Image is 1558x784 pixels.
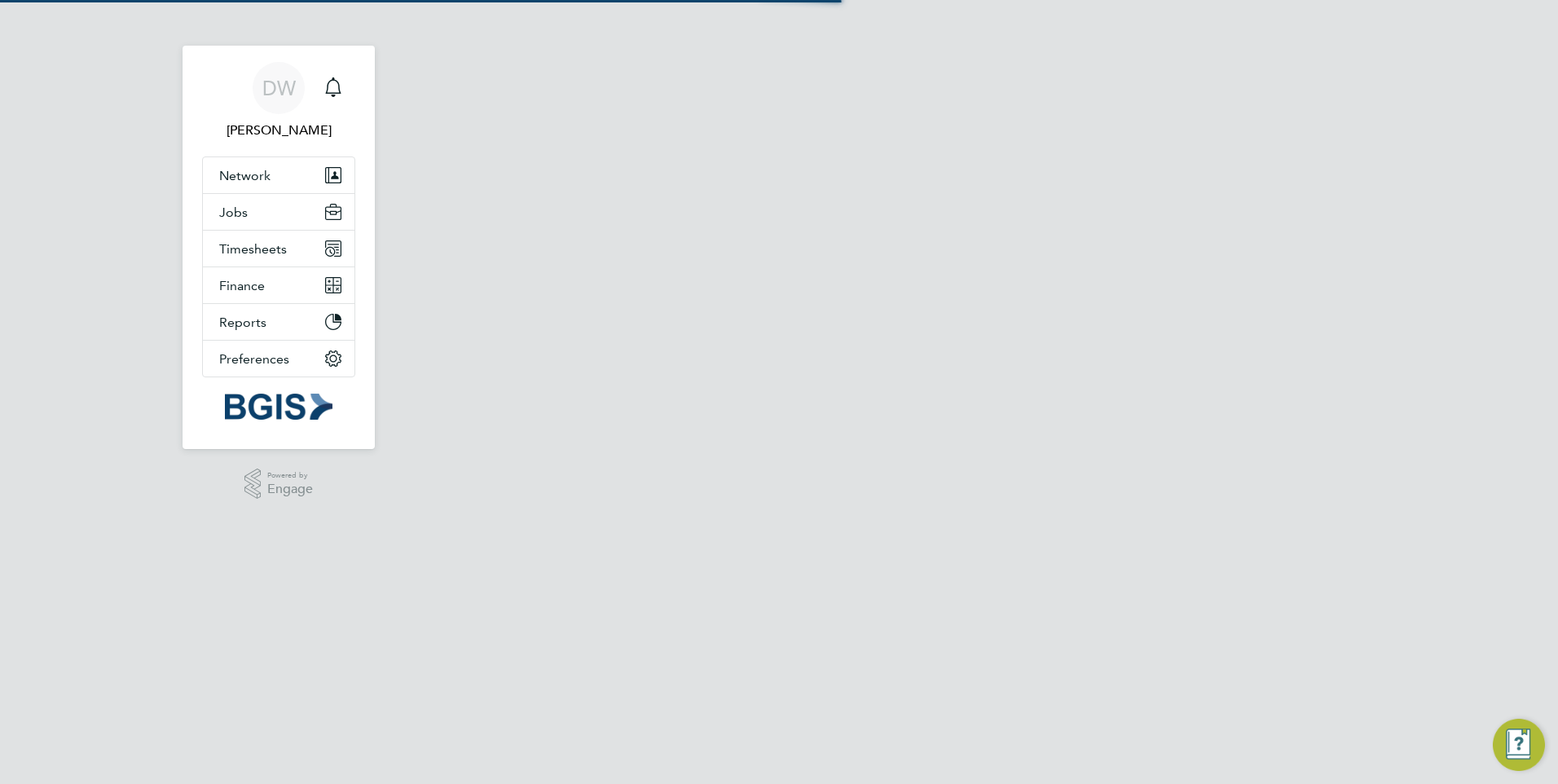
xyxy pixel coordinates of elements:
a: Go to home page [202,394,355,420]
img: bgis-logo-retina.png [225,394,332,420]
button: Reports [203,304,354,340]
button: Engage Resource Center [1493,719,1545,771]
span: Jobs [219,205,248,220]
span: Network [219,168,271,183]
button: Finance [203,267,354,303]
button: Preferences [203,341,354,377]
span: Reports [219,315,266,330]
button: Timesheets [203,231,354,266]
span: Powered by [267,469,313,482]
button: Network [203,157,354,193]
span: Dean Woodcock-Davis [202,121,355,140]
span: Engage [267,482,313,496]
span: Preferences [219,351,289,367]
span: Finance [219,278,265,293]
span: DW [262,77,296,99]
a: DW[PERSON_NAME] [202,62,355,140]
a: Powered byEngage [244,469,314,500]
span: Timesheets [219,241,287,257]
nav: Main navigation [183,46,375,449]
button: Jobs [203,194,354,230]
